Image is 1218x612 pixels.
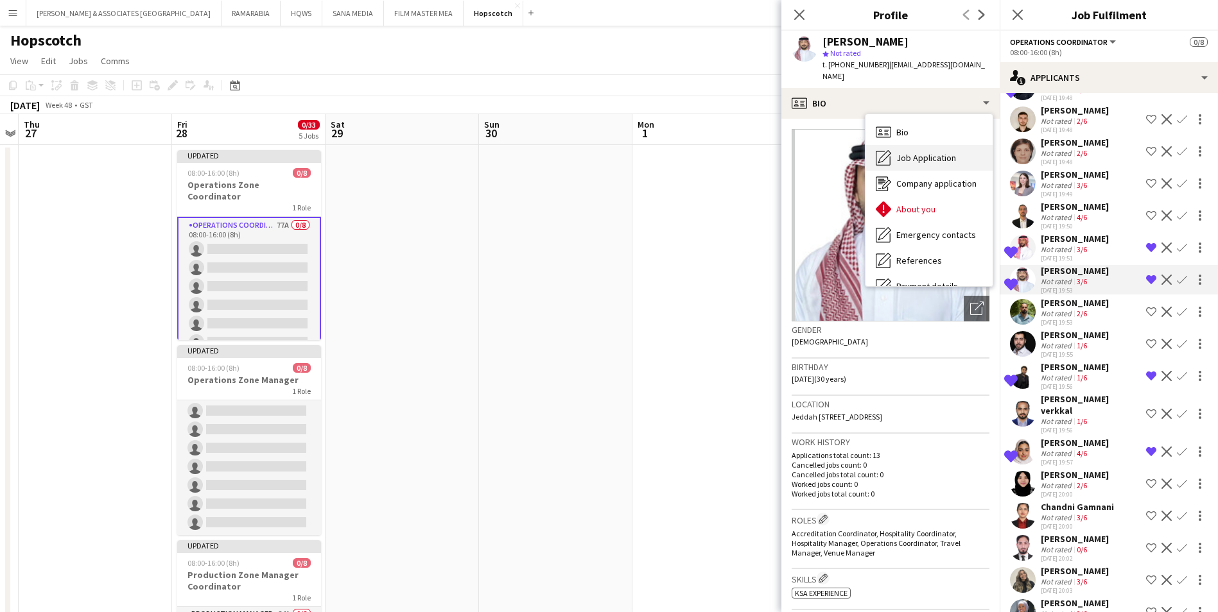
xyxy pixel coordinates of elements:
div: [PERSON_NAME] [1041,201,1109,212]
app-skills-label: 4/6 [1077,212,1087,222]
div: Not rated [1041,416,1074,426]
div: Bio [866,119,993,145]
div: [DATE] 19:51 [1041,254,1109,262]
app-skills-label: 3/6 [1077,276,1087,286]
app-skills-label: 3/6 [1077,577,1087,586]
div: Job Application [866,145,993,171]
span: 0/8 [293,168,311,178]
span: Accreditation Coordinator, Hospitality Coordinator, Hospitality Manager, Operations Coordinator, ... [792,529,961,557]
h3: Operations Zone Manager [177,374,321,386]
h3: Work history [792,436,989,448]
span: [DATE] (30 years) [792,374,846,384]
span: Not rated [830,48,861,58]
div: [DATE] 19:55 [1041,350,1109,359]
div: [DATE] [10,99,40,112]
span: 1 [636,126,654,140]
h3: Birthday [792,361,989,373]
div: GST [80,100,93,110]
button: Hopscotch [464,1,523,26]
app-skills-label: 3/6 [1077,244,1087,254]
p: Worked jobs total count: 0 [792,489,989,498]
span: 0/8 [1190,37,1208,47]
div: [PERSON_NAME] [1041,297,1109,309]
h3: Profile [781,6,1000,23]
app-skills-label: 2/6 [1077,148,1087,158]
span: Company application [896,178,977,189]
div: Chandni Gamnani [1041,501,1114,513]
div: [DATE] 19:49 [1041,190,1109,198]
h3: Location [792,398,989,410]
app-skills-label: 3/6 [1077,180,1087,190]
app-skills-label: 2/6 [1077,480,1087,490]
div: About you [866,196,993,222]
div: Not rated [1041,116,1074,126]
div: Updated [177,150,321,160]
a: Jobs [64,53,93,69]
div: [DATE] 20:00 [1041,522,1114,531]
app-skills-label: 0/6 [1077,545,1087,554]
h3: Roles [792,513,989,526]
span: Emergency contacts [896,229,976,241]
div: Not rated [1041,276,1074,286]
h1: Hopscotch [10,31,82,50]
p: Applications total count: 13 [792,450,989,460]
div: [PERSON_NAME] [1041,533,1109,545]
span: | [EMAIL_ADDRESS][DOMAIN_NAME] [822,60,985,81]
div: [PERSON_NAME] [1041,233,1109,244]
div: [DATE] 19:48 [1041,158,1109,166]
div: 08:00-16:00 (8h) [1010,47,1208,57]
div: [PERSON_NAME] [1041,105,1109,116]
div: Applicants [1000,62,1218,93]
span: Week 48 [42,100,74,110]
span: Fri [177,119,187,130]
div: [DATE] 20:03 [1041,586,1109,595]
div: References [866,248,993,273]
span: Bio [896,126,909,138]
span: 27 [22,126,40,140]
span: Operations Coordinator [1010,37,1108,47]
span: 08:00-16:00 (8h) [187,558,239,568]
button: Operations Coordinator [1010,37,1118,47]
p: Worked jobs count: 0 [792,479,989,489]
span: 0/8 [293,363,311,373]
app-card-role: Operations Coordinator77A0/808:00-16:00 (8h) [177,217,321,393]
span: KSA Experience [795,588,848,598]
div: Company application [866,171,993,196]
div: Emergency contacts [866,222,993,248]
h3: Production Zone Manager Coordinator [177,569,321,592]
app-skills-label: 1/6 [1077,341,1087,350]
div: [DATE] 19:56 [1041,382,1109,391]
div: [PERSON_NAME] [822,36,909,47]
div: 5 Jobs [299,131,319,140]
div: [DATE] 19:48 [1041,94,1109,102]
div: [DATE] 20:02 [1041,554,1109,563]
app-job-card: Updated08:00-16:00 (8h)0/8Operations Zone Manager1 RoleOperations Manager61A0/808:00-16:00 (8h) [177,345,321,535]
h3: Operations Zone Coordinator [177,179,321,202]
div: Not rated [1041,148,1074,158]
div: [DATE] 19:57 [1041,458,1109,466]
div: [DATE] 19:56 [1041,426,1141,434]
span: 1 Role [292,203,311,212]
app-job-card: Updated08:00-16:00 (8h)0/8Operations Zone Coordinator1 RoleOperations Coordinator77A0/808:00-16:0... [177,150,321,340]
span: Jeddah [STREET_ADDRESS] [792,412,882,421]
div: Not rated [1041,480,1074,490]
div: [DATE] 19:53 [1041,318,1109,327]
div: Not rated [1041,180,1074,190]
span: About you [896,203,935,215]
div: [PERSON_NAME] [1041,329,1109,341]
span: 30 [482,126,500,140]
button: RAMARABIA [222,1,281,26]
span: 1 Role [292,386,311,396]
button: HQWS [281,1,322,26]
div: [PERSON_NAME] [1041,137,1109,148]
h3: Gender [792,324,989,336]
span: [DEMOGRAPHIC_DATA] [792,337,868,346]
a: Edit [36,53,61,69]
div: Bio [781,88,1000,119]
div: [PERSON_NAME] [1041,437,1109,448]
span: 28 [175,126,187,140]
span: Payment details [896,280,958,292]
div: [PERSON_NAME] [1041,565,1109,577]
div: Not rated [1041,577,1074,586]
app-skills-label: 4/6 [1077,448,1087,458]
